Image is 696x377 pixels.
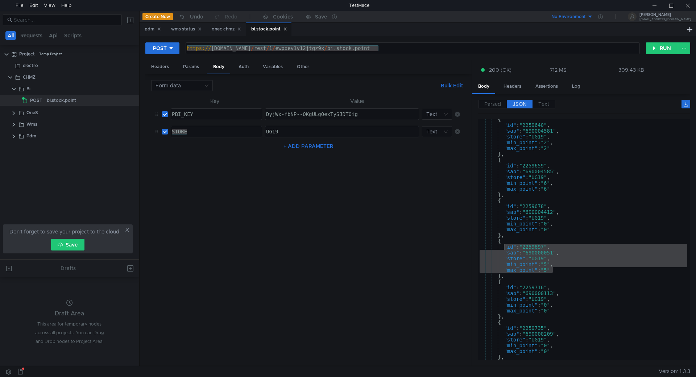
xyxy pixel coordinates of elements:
div: CHMZ [23,72,36,83]
div: wms status [171,25,202,33]
div: [PERSON_NAME] [639,13,691,17]
div: 712 MS [550,67,567,73]
div: Assertions [530,80,564,93]
div: Save [315,14,327,19]
div: Variables [257,60,289,74]
div: bi.stock.point [47,95,76,106]
button: Api [47,31,60,40]
div: Pdm [26,130,36,141]
div: Wms [26,119,37,130]
button: Create New [142,13,173,20]
span: POST [30,95,42,106]
div: Temp Project [39,49,62,59]
button: Requests [18,31,45,40]
div: Project [19,49,35,59]
div: Redo [225,12,237,21]
div: Headers [498,80,527,93]
div: Bi [26,83,30,94]
div: Auth [233,60,254,74]
button: RUN [646,42,678,54]
div: Undo [190,12,203,21]
div: pdm [145,25,161,33]
div: Params [177,60,205,74]
span: 200 (OK) [489,66,511,74]
div: Cookies [273,12,293,21]
div: electro [23,60,38,71]
div: No Environment [551,13,586,20]
button: Bulk Edit [438,81,466,90]
span: Text [538,101,549,107]
div: bi.stock.point [251,25,287,33]
div: [EMAIL_ADDRESS][DOMAIN_NAME] [639,18,691,21]
span: Don't forget to save your project to the cloud [9,227,119,236]
input: Search... [14,16,117,24]
button: Undo [173,11,208,22]
span: Version: 1.3.3 [659,366,690,377]
span: JSON [513,101,527,107]
div: POST [153,44,167,52]
button: POST [145,42,179,54]
th: Key [168,97,262,105]
div: onec chmz [212,25,241,33]
button: No Environment [543,11,593,22]
div: Body [472,80,495,94]
div: Body [207,60,230,74]
button: Scripts [62,31,84,40]
button: Save [51,239,84,250]
div: Other [291,60,315,74]
div: Log [566,80,586,93]
div: 309.43 KB [618,67,644,73]
span: Parsed [484,101,501,107]
button: Redo [208,11,243,22]
button: + ADD PARAMETER [281,142,336,150]
th: Value [262,97,452,105]
div: Drafts [61,264,76,273]
button: All [5,31,16,40]
div: OneS [26,107,38,118]
div: Headers [145,60,175,74]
